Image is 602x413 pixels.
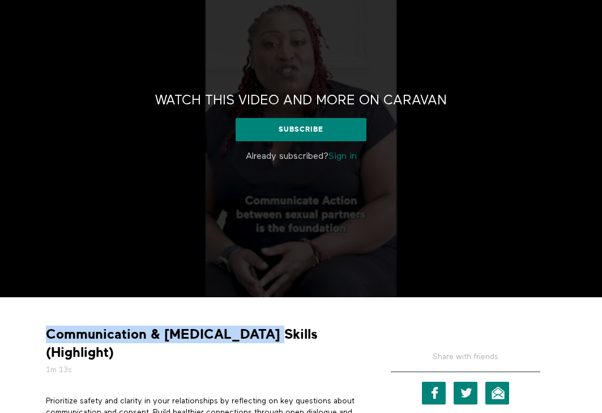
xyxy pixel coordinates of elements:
[165,150,438,163] p: Already subscribed?
[391,351,540,372] h5: Share with friends
[328,152,357,161] a: Sign in
[454,382,477,404] a: Twitter
[46,326,358,361] strong: Communication & [MEDICAL_DATA] Skills (Highlight)
[485,382,509,404] a: Email
[155,92,447,109] h2: Watch this video and more on CARAVAN
[236,118,366,141] a: Subscribe
[46,364,358,376] h5: 1m 13s
[422,382,446,404] a: Facebook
